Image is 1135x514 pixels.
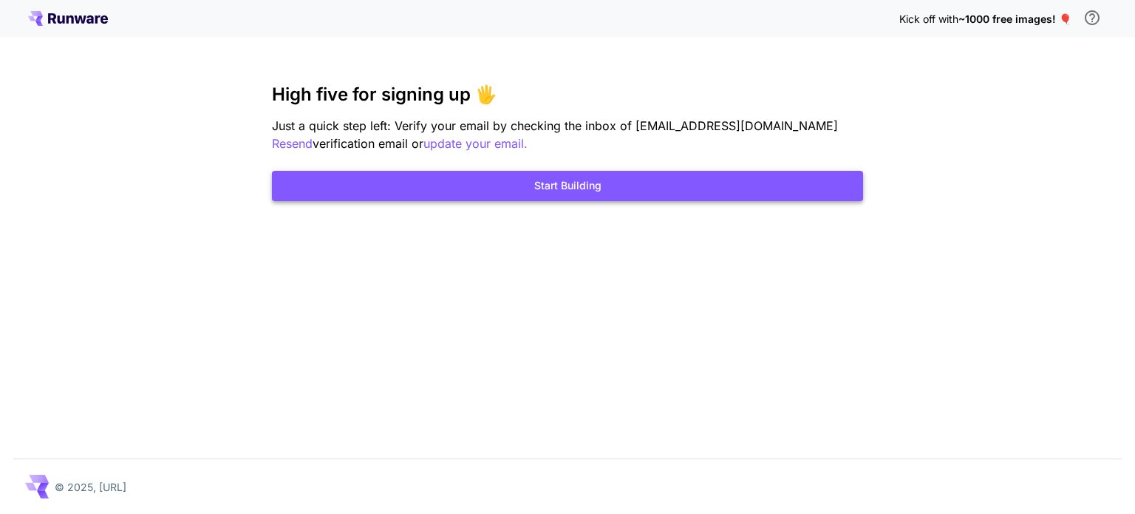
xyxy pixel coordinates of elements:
[55,479,126,495] p: © 2025, [URL]
[313,136,423,151] span: verification email or
[272,118,838,133] span: Just a quick step left: Verify your email by checking the inbox of [EMAIL_ADDRESS][DOMAIN_NAME]
[272,135,313,153] button: Resend
[1077,3,1107,33] button: In order to qualify for free credit, you need to sign up with a business email address and click ...
[272,171,863,201] button: Start Building
[958,13,1071,25] span: ~1000 free images! 🎈
[899,13,958,25] span: Kick off with
[272,84,863,105] h3: High five for signing up 🖐️
[423,135,528,153] button: update your email.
